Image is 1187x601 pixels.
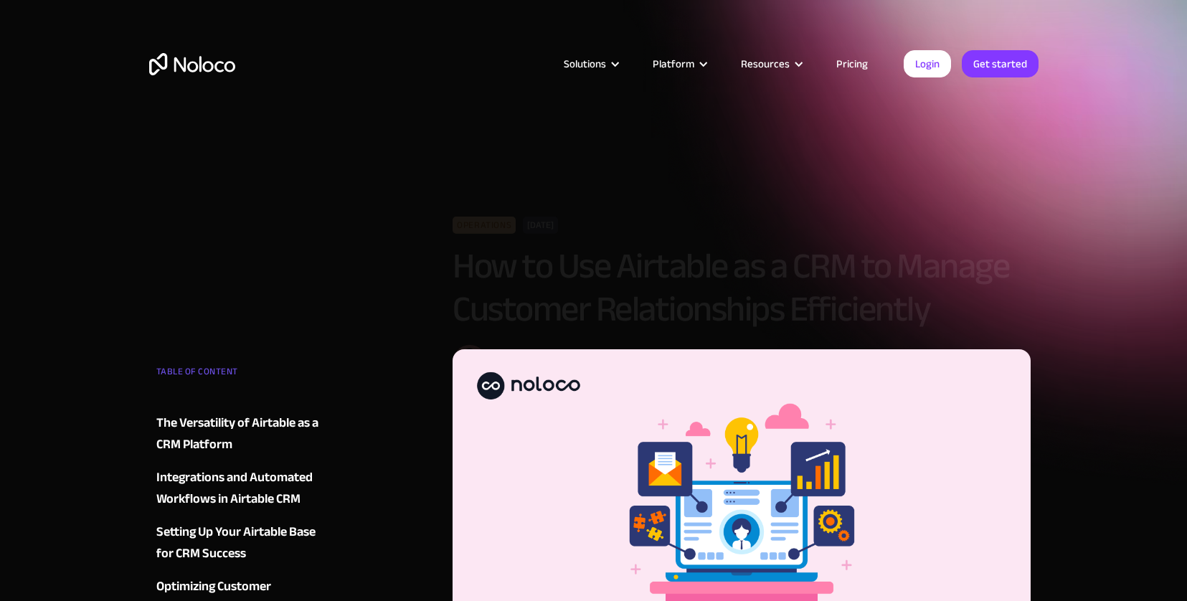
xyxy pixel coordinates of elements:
div: Resources [723,55,818,73]
div: Resources [741,55,790,73]
a: Get started [962,50,1039,77]
a: The Versatility of Airtable as a CRM Platform [156,412,330,455]
a: home [149,53,235,75]
a: Setting Up Your Airtable Base for CRM Success [156,521,330,564]
div: Platform [653,55,694,73]
a: Integrations and Automated Workflows in Airtable CRM [156,467,330,510]
div: Platform [635,55,723,73]
a: Login [904,50,951,77]
div: Solutions [564,55,606,73]
a: Pricing [818,55,886,73]
div: Solutions [546,55,635,73]
div: [PERSON_NAME] [498,345,631,362]
div: Operations [453,217,516,234]
div: TABLE OF CONTENT [156,361,330,389]
h1: How to Use Airtable as a CRM to Manage Customer Relationships Efficiently [453,245,1031,331]
div: [DATE] [523,217,558,234]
